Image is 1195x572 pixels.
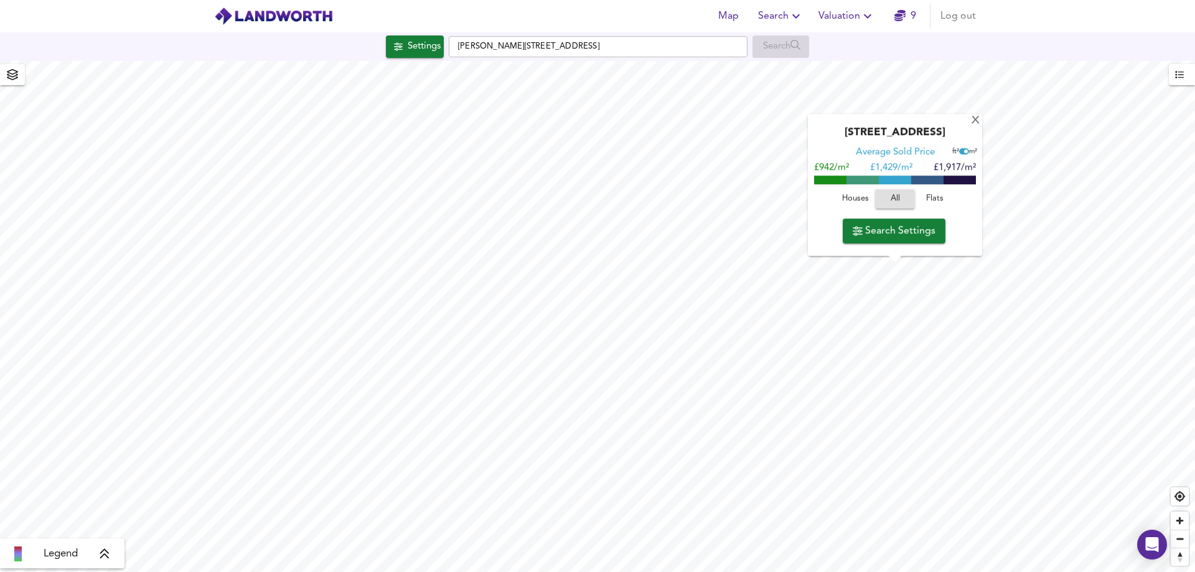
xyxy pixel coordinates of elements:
[1171,512,1189,530] button: Zoom in
[753,4,808,29] button: Search
[952,149,959,156] span: ft²
[894,7,916,25] a: 9
[870,164,912,173] span: £ 1,429/m²
[1171,487,1189,505] button: Find my location
[881,192,909,207] span: All
[813,4,880,29] button: Valuation
[969,149,977,156] span: m²
[408,39,441,55] div: Settings
[838,192,872,207] span: Houses
[214,7,333,26] img: logo
[935,4,981,29] button: Log out
[818,7,875,25] span: Valuation
[752,35,809,58] div: Enable a Source before running a Search
[915,190,955,209] button: Flats
[918,192,952,207] span: Flats
[885,4,925,29] button: 9
[44,546,78,561] span: Legend
[853,222,935,240] span: Search Settings
[875,190,915,209] button: All
[713,7,743,25] span: Map
[835,190,875,209] button: Houses
[1171,548,1189,566] button: Reset bearing to north
[386,35,444,58] button: Settings
[843,218,945,243] button: Search Settings
[940,7,976,25] span: Log out
[449,36,747,57] input: Enter a location...
[814,164,849,173] span: £942/m²
[1171,530,1189,548] button: Zoom out
[1137,530,1167,560] div: Open Intercom Messenger
[708,4,748,29] button: Map
[814,127,976,147] div: [STREET_ADDRESS]
[970,115,981,127] div: X
[934,164,976,173] span: £1,917/m²
[758,7,804,25] span: Search
[856,147,935,159] div: Average Sold Price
